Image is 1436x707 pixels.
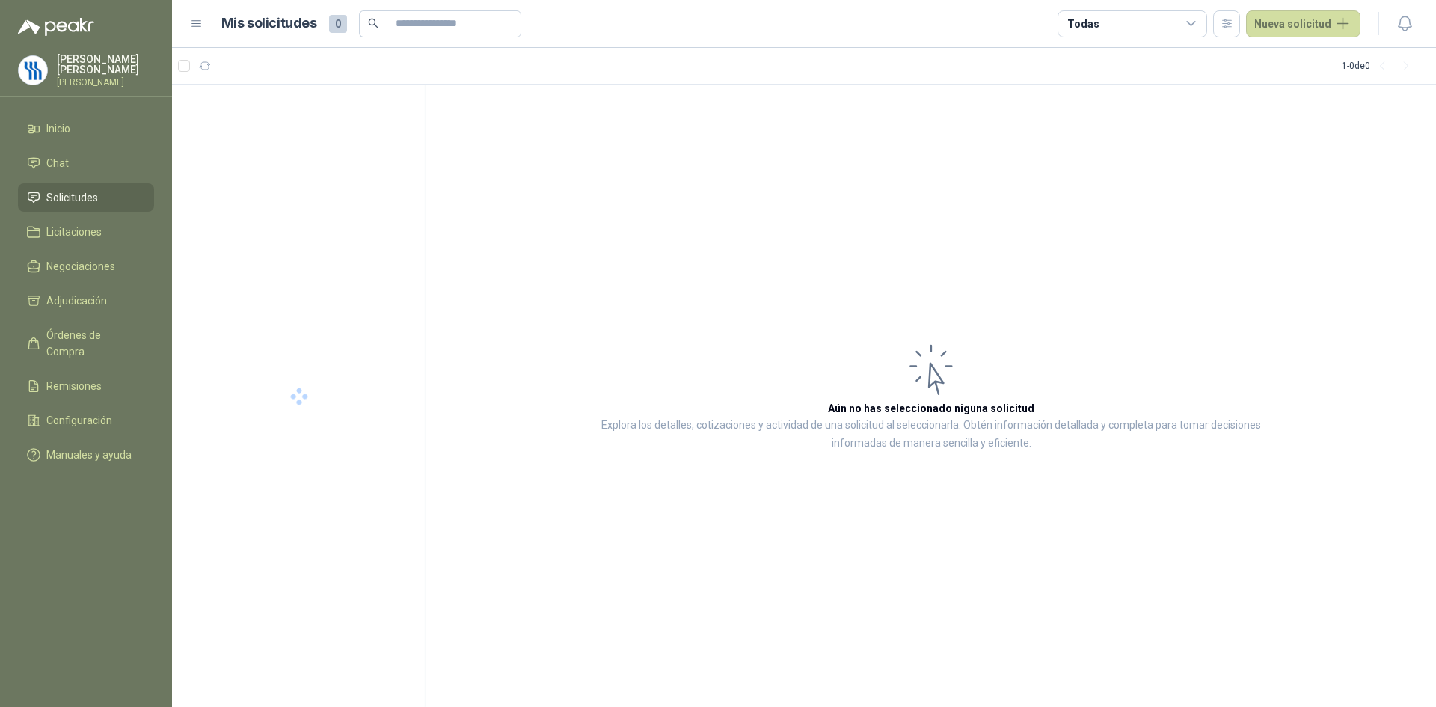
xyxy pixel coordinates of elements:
[18,149,154,177] a: Chat
[46,189,98,206] span: Solicitudes
[46,378,102,394] span: Remisiones
[46,120,70,137] span: Inicio
[18,406,154,435] a: Configuración
[18,114,154,143] a: Inicio
[46,155,69,171] span: Chat
[18,218,154,246] a: Licitaciones
[19,56,47,85] img: Company Logo
[46,327,140,360] span: Órdenes de Compra
[368,18,378,28] span: search
[46,293,107,309] span: Adjudicación
[46,224,102,240] span: Licitaciones
[221,13,317,34] h1: Mis solicitudes
[46,412,112,429] span: Configuración
[18,287,154,315] a: Adjudicación
[18,252,154,281] a: Negociaciones
[18,18,94,36] img: Logo peakr
[828,400,1034,417] h3: Aún no has seleccionado niguna solicitud
[1067,16,1099,32] div: Todas
[57,54,154,75] p: [PERSON_NAME] [PERSON_NAME]
[1342,54,1418,78] div: 1 - 0 de 0
[18,372,154,400] a: Remisiones
[329,15,347,33] span: 0
[18,321,154,366] a: Órdenes de Compra
[18,441,154,469] a: Manuales y ayuda
[46,258,115,275] span: Negociaciones
[46,447,132,463] span: Manuales y ayuda
[18,183,154,212] a: Solicitudes
[1246,10,1360,37] button: Nueva solicitud
[576,417,1286,453] p: Explora los detalles, cotizaciones y actividad de una solicitud al seleccionarla. Obtén informaci...
[57,78,154,87] p: [PERSON_NAME]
